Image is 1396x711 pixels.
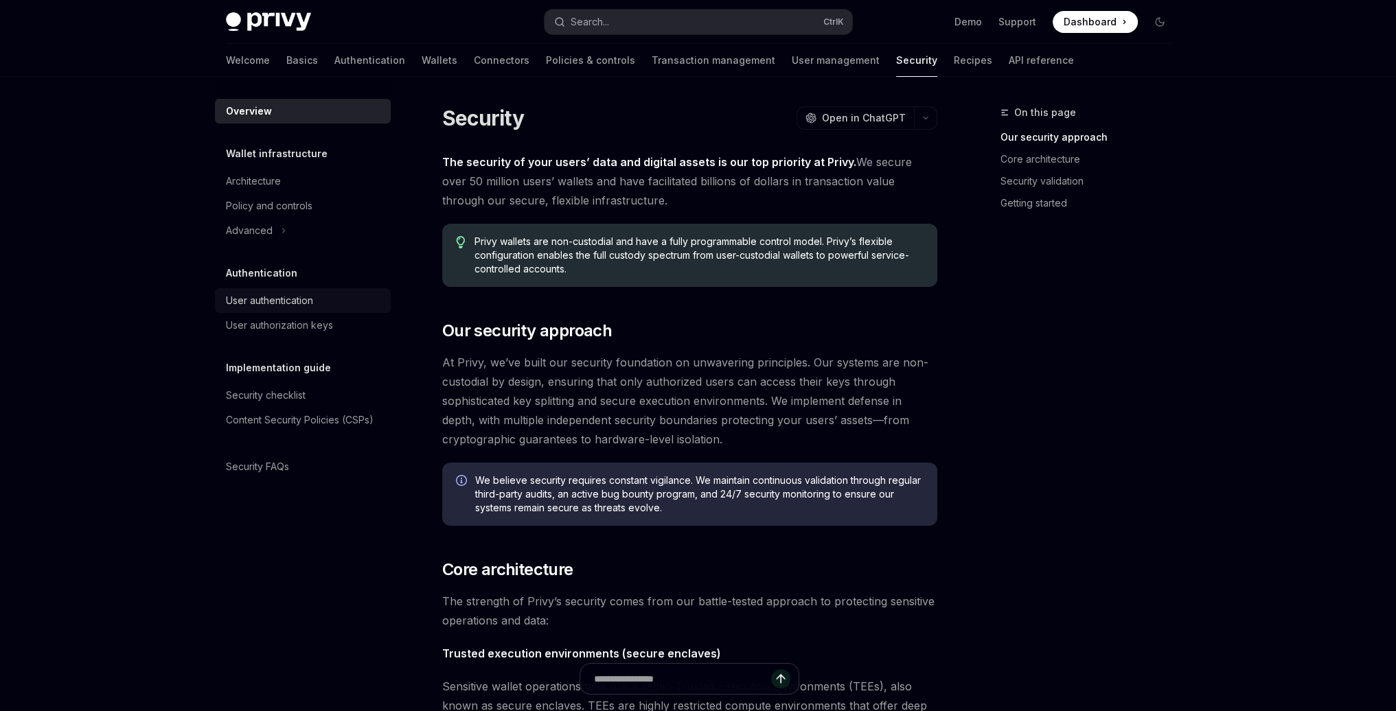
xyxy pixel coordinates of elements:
a: Security validation [1000,170,1182,192]
strong: Trusted execution environments (secure enclaves) [442,646,721,660]
a: Demo [954,15,982,29]
button: Open search [545,10,852,34]
a: User management [792,44,880,77]
span: On this page [1014,104,1076,121]
a: Security checklist [215,383,391,408]
svg: Info [456,475,470,489]
span: Open in ChatGPT [822,111,906,125]
div: Architecture [226,173,281,189]
img: dark logo [226,12,311,32]
div: Security FAQs [226,458,289,475]
a: API reference [1009,44,1074,77]
div: Advanced [226,222,273,239]
div: User authorization keys [226,317,333,334]
button: Toggle Advanced section [215,218,391,243]
a: Security FAQs [215,454,391,479]
input: Ask a question... [594,664,771,694]
a: User authentication [215,288,391,313]
a: Recipes [954,44,992,77]
span: We believe security requires constant vigilance. We maintain continuous validation through regula... [475,474,924,515]
a: Architecture [215,169,391,194]
a: Core architecture [1000,148,1182,170]
a: Security [896,44,937,77]
a: Support [998,15,1036,29]
h5: Wallet infrastructure [226,145,328,162]
svg: Tip [456,236,466,248]
a: Getting started [1000,192,1182,214]
a: User authorization keys [215,313,391,338]
span: Core architecture [442,559,573,581]
button: Open in ChatGPT [797,106,914,130]
span: Ctrl K [823,16,844,27]
h5: Implementation guide [226,360,331,376]
a: Authentication [334,44,405,77]
a: Wallets [422,44,457,77]
a: Content Security Policies (CSPs) [215,408,391,432]
button: Toggle dark mode [1149,11,1171,33]
div: Security checklist [226,387,306,404]
strong: The security of your users’ data and digital assets is our top priority at Privy. [442,155,856,169]
button: Send message [771,669,790,688]
div: Search... [571,14,609,30]
a: Policies & controls [546,44,635,77]
h5: Authentication [226,265,297,281]
div: User authentication [226,292,313,309]
h1: Security [442,106,524,130]
a: Connectors [474,44,529,77]
span: Dashboard [1064,15,1117,29]
a: Dashboard [1053,11,1138,33]
a: Our security approach [1000,126,1182,148]
span: Privy wallets are non-custodial and have a fully programmable control model. Privy’s flexible con... [474,235,923,276]
span: We secure over 50 million users’ wallets and have facilitated billions of dollars in transaction ... [442,152,937,210]
span: At Privy, we’ve built our security foundation on unwavering principles. Our systems are non-custo... [442,353,937,449]
span: Our security approach [442,320,612,342]
span: The strength of Privy’s security comes from our battle-tested approach to protecting sensitive op... [442,592,937,630]
a: Welcome [226,44,270,77]
div: Content Security Policies (CSPs) [226,412,374,428]
div: Overview [226,103,272,119]
div: Policy and controls [226,198,312,214]
a: Overview [215,99,391,124]
a: Basics [286,44,318,77]
a: Policy and controls [215,194,391,218]
a: Transaction management [652,44,775,77]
